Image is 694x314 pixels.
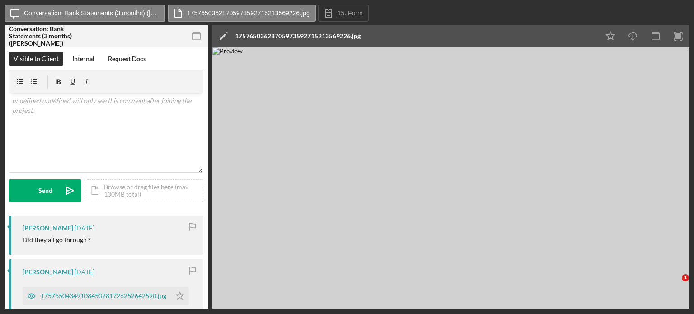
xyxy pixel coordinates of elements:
div: 17576503628705973592715213569226.jpg [235,33,361,40]
div: Visible to Client [14,52,59,66]
button: 15. Form [318,5,369,22]
button: Internal [68,52,99,66]
div: 17576504349108450281726252642590.jpg [41,292,166,300]
button: Send [9,179,81,202]
span: 1 [682,274,689,281]
div: [PERSON_NAME] [23,225,73,232]
button: Conversation: Bank Statements (3 months) ([PERSON_NAME]) [5,5,165,22]
time: 2025-09-12 04:17 [75,268,94,276]
div: Conversation: Bank Statements (3 months) ([PERSON_NAME]) [9,25,72,47]
iframe: Intercom live chat [663,274,685,296]
button: 17576503628705973592715213569226.jpg [168,5,316,22]
div: Request Docs [108,52,146,66]
img: Preview [212,47,689,309]
button: Request Docs [103,52,150,66]
div: [PERSON_NAME] [23,268,73,276]
time: 2025-09-12 18:43 [75,225,94,232]
label: 15. Form [338,9,363,17]
div: Did they all go through ? [23,236,91,244]
button: Visible to Client [9,52,63,66]
label: Conversation: Bank Statements (3 months) ([PERSON_NAME]) [24,9,159,17]
div: Internal [72,52,94,66]
div: Send [38,179,52,202]
label: 17576503628705973592715213569226.jpg [187,9,310,17]
button: 17576504349108450281726252642590.jpg [23,287,189,305]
